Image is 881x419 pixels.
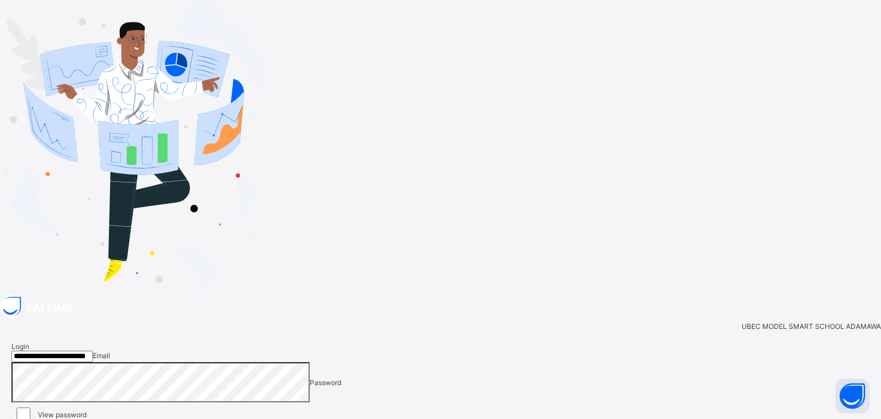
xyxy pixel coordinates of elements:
button: Open asap [835,379,870,413]
label: View password [38,410,87,419]
span: UBEC MODEL SMART SCHOOL ADAMAWA [742,322,881,331]
span: Email [93,351,110,360]
span: Password [310,378,341,387]
span: Login [11,342,29,351]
